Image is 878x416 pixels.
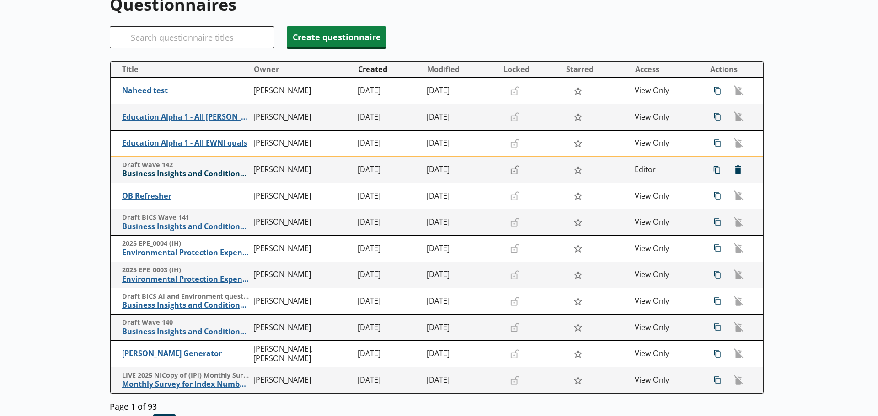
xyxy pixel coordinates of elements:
[250,236,354,262] td: [PERSON_NAME]
[568,319,588,336] button: Star
[568,292,588,310] button: Star
[122,248,249,258] span: Environmental Protection Expenditure
[423,236,499,262] td: [DATE]
[353,341,423,367] td: [DATE]
[423,209,499,236] td: [DATE]
[250,288,354,315] td: [PERSON_NAME]
[423,157,499,183] td: [DATE]
[122,191,249,201] span: OB Refresher
[353,183,423,209] td: [DATE]
[423,78,499,104] td: [DATE]
[353,157,423,183] td: [DATE]
[423,341,499,367] td: [DATE]
[250,62,353,77] button: Owner
[122,349,249,358] span: [PERSON_NAME] Generator
[568,161,588,178] button: Star
[423,62,499,77] button: Modified
[353,209,423,236] td: [DATE]
[122,239,249,248] span: 2025 EPE_0004 (IH)
[250,104,354,131] td: [PERSON_NAME]
[122,318,249,327] span: Draft Wave 140
[631,78,701,104] td: View Only
[353,314,423,341] td: [DATE]
[506,162,524,178] button: Lock
[631,104,701,131] td: View Only
[568,214,588,231] button: Star
[568,108,588,126] button: Star
[122,169,249,179] span: Business Insights and Conditions Survey (BICS)
[122,266,249,274] span: 2025 EPE_0003 (IH)
[353,78,423,104] td: [DATE]
[423,314,499,341] td: [DATE]
[122,161,249,169] span: Draft Wave 142
[423,367,499,394] td: [DATE]
[353,104,423,131] td: [DATE]
[122,222,249,232] span: Business Insights and Conditions Survey (BICS)
[568,266,588,284] button: Star
[250,130,354,157] td: [PERSON_NAME]
[115,62,249,77] button: Title
[122,379,249,389] span: Monthly Survey for Index Numbers of Import Prices - Price Quotation Return
[353,130,423,157] td: [DATE]
[423,104,499,131] td: [DATE]
[122,292,249,301] span: Draft BICS AI and Environment questions
[568,187,588,205] button: Star
[423,262,499,288] td: [DATE]
[250,262,354,288] td: [PERSON_NAME]
[110,26,274,48] input: Search questionnaire titles
[353,367,423,394] td: [DATE]
[568,240,588,257] button: Star
[122,371,249,380] span: LIVE 2025 NICopy of (IPI) Monthly Survey for Index Numbers of Import Prices - Price Quotation Return
[631,236,701,262] td: View Only
[122,86,249,95] span: Naheed test
[568,371,588,389] button: Star
[122,112,249,122] span: Education Alpha 1 - All [PERSON_NAME]
[354,62,423,77] button: Created
[122,138,249,148] span: Education Alpha 1 - All EWNI quals
[122,274,249,284] span: Environmental Protection Expenditure
[423,130,499,157] td: [DATE]
[500,62,562,77] button: Locked
[631,209,701,236] td: View Only
[631,288,701,315] td: View Only
[250,78,354,104] td: [PERSON_NAME]
[631,157,701,183] td: Editor
[568,135,588,152] button: Star
[423,288,499,315] td: [DATE]
[701,62,763,78] th: Actions
[353,288,423,315] td: [DATE]
[632,62,700,77] button: Access
[353,262,423,288] td: [DATE]
[568,345,588,363] button: Star
[631,262,701,288] td: View Only
[122,300,249,310] span: Business Insights and Conditions Survey (BICS)
[250,367,354,394] td: [PERSON_NAME]
[353,236,423,262] td: [DATE]
[568,82,588,100] button: Star
[631,341,701,367] td: View Only
[110,398,764,411] div: Page 1 of 93
[287,26,386,47] button: Create questionnaire
[122,327,249,337] span: Business Insights and Conditions Survey (BICS)
[562,62,631,77] button: Starred
[122,213,249,222] span: Draft BICS Wave 141
[250,341,354,367] td: [PERSON_NAME].[PERSON_NAME]
[631,183,701,209] td: View Only
[250,209,354,236] td: [PERSON_NAME]
[631,130,701,157] td: View Only
[250,314,354,341] td: [PERSON_NAME]
[250,183,354,209] td: [PERSON_NAME]
[250,157,354,183] td: [PERSON_NAME]
[423,183,499,209] td: [DATE]
[631,314,701,341] td: View Only
[631,367,701,394] td: View Only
